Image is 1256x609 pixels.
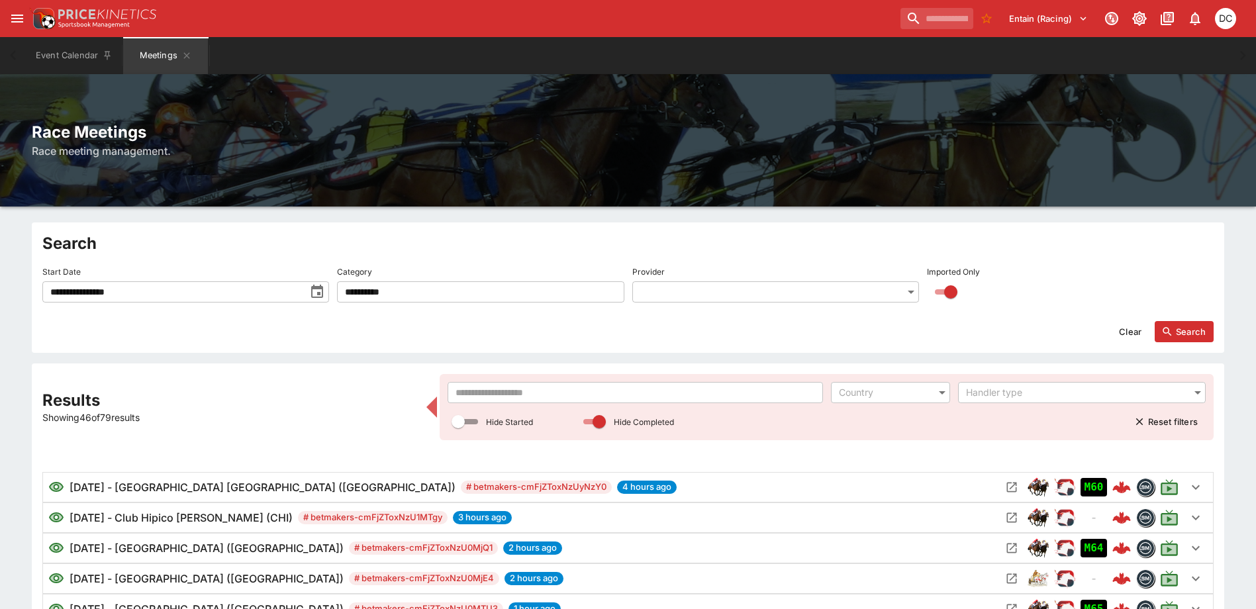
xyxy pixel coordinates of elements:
[976,8,997,29] button: No Bookmarks
[1160,539,1179,557] svg: Live
[70,540,344,556] h6: [DATE] - [GEOGRAPHIC_DATA] ([GEOGRAPHIC_DATA])
[1155,7,1179,30] button: Documentation
[1001,8,1096,29] button: Select Tenant
[1100,7,1124,30] button: Connected to PK
[1128,7,1151,30] button: Toggle light/dark mode
[48,479,64,495] svg: Visible
[1054,538,1075,559] img: racing.png
[1112,478,1131,496] img: logo-cerberus--red.svg
[48,540,64,556] svg: Visible
[1137,509,1154,526] img: betmakers.png
[349,541,498,555] span: # betmakers-cmFjZToxNzU0MjQ1
[28,37,121,74] button: Event Calendar
[1183,7,1207,30] button: Notifications
[70,510,293,526] h6: [DATE] - Club Hipico [PERSON_NAME] (CHI)
[70,479,456,495] h6: [DATE] - [GEOGRAPHIC_DATA] [GEOGRAPHIC_DATA] ([GEOGRAPHIC_DATA])
[1054,507,1075,528] img: racing.png
[1136,508,1155,527] div: betmakers
[1054,568,1075,589] div: ParallelRacing Handler
[1081,539,1107,557] div: Imported to Jetbet as OPEN
[1054,538,1075,559] div: ParallelRacing Handler
[1160,508,1179,527] svg: Live
[42,390,418,410] h2: Results
[927,266,980,277] p: Imported Only
[1211,4,1240,33] button: David Crockford
[1136,569,1155,588] div: betmakers
[617,481,677,494] span: 4 hours ago
[48,510,64,526] svg: Visible
[1127,411,1206,432] button: Reset filters
[1137,539,1154,557] img: betmakers.png
[1112,539,1131,557] img: logo-cerberus--red.svg
[298,511,448,524] span: # betmakers-cmFjZToxNzU1MTgy
[1054,507,1075,528] div: ParallelRacing Handler
[1028,538,1049,559] img: horse_racing.png
[1028,568,1049,589] div: harness_racing
[1112,569,1131,588] img: logo-cerberus--red.svg
[1160,569,1179,588] svg: Live
[1028,477,1049,498] div: horse_racing
[349,572,499,585] span: # betmakers-cmFjZToxNzU0MjE4
[337,266,372,277] p: Category
[1028,507,1049,528] div: horse_racing
[32,122,1224,142] h2: Race Meetings
[42,233,1214,254] h2: Search
[305,280,329,304] button: toggle date time picker
[900,8,973,29] input: search
[966,386,1184,399] div: Handler type
[1001,507,1022,528] button: Open Meeting
[1155,321,1214,342] button: Search
[58,9,156,19] img: PriceKinetics
[42,410,418,424] p: Showing 46 of 79 results
[1001,538,1022,559] button: Open Meeting
[1136,539,1155,557] div: betmakers
[632,266,665,277] p: Provider
[1137,479,1154,496] img: betmakers.png
[453,511,512,524] span: 3 hours ago
[1111,321,1149,342] button: Clear
[5,7,29,30] button: open drawer
[505,572,563,585] span: 2 hours ago
[1028,568,1049,589] img: harness_racing.png
[42,266,81,277] p: Start Date
[32,143,1224,159] h6: Race meeting management.
[48,571,64,586] svg: Visible
[70,571,344,586] h6: [DATE] - [GEOGRAPHIC_DATA] ([GEOGRAPHIC_DATA])
[1136,478,1155,496] div: betmakers
[461,481,612,494] span: # betmakers-cmFjZToxNzUyNzY0
[1054,568,1075,589] img: racing.png
[1054,477,1075,498] div: ParallelRacing Handler
[1215,8,1236,29] div: David Crockford
[1054,477,1075,498] img: racing.png
[1112,508,1131,527] img: logo-cerberus--red.svg
[1028,477,1049,498] img: horse_racing.png
[503,541,562,555] span: 2 hours ago
[1160,478,1179,496] svg: Live
[1081,508,1107,527] div: No Jetbet
[1001,477,1022,498] button: Open Meeting
[614,416,674,428] p: Hide Completed
[1137,570,1154,587] img: betmakers.png
[123,37,208,74] button: Meetings
[29,5,56,32] img: PriceKinetics Logo
[1001,568,1022,589] button: Open Meeting
[58,22,130,28] img: Sportsbook Management
[1028,538,1049,559] div: horse_racing
[1081,478,1107,496] div: Imported to Jetbet as OPEN
[486,416,533,428] p: Hide Started
[1081,569,1107,588] div: No Jetbet
[1028,507,1049,528] img: horse_racing.png
[839,386,930,399] div: Country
